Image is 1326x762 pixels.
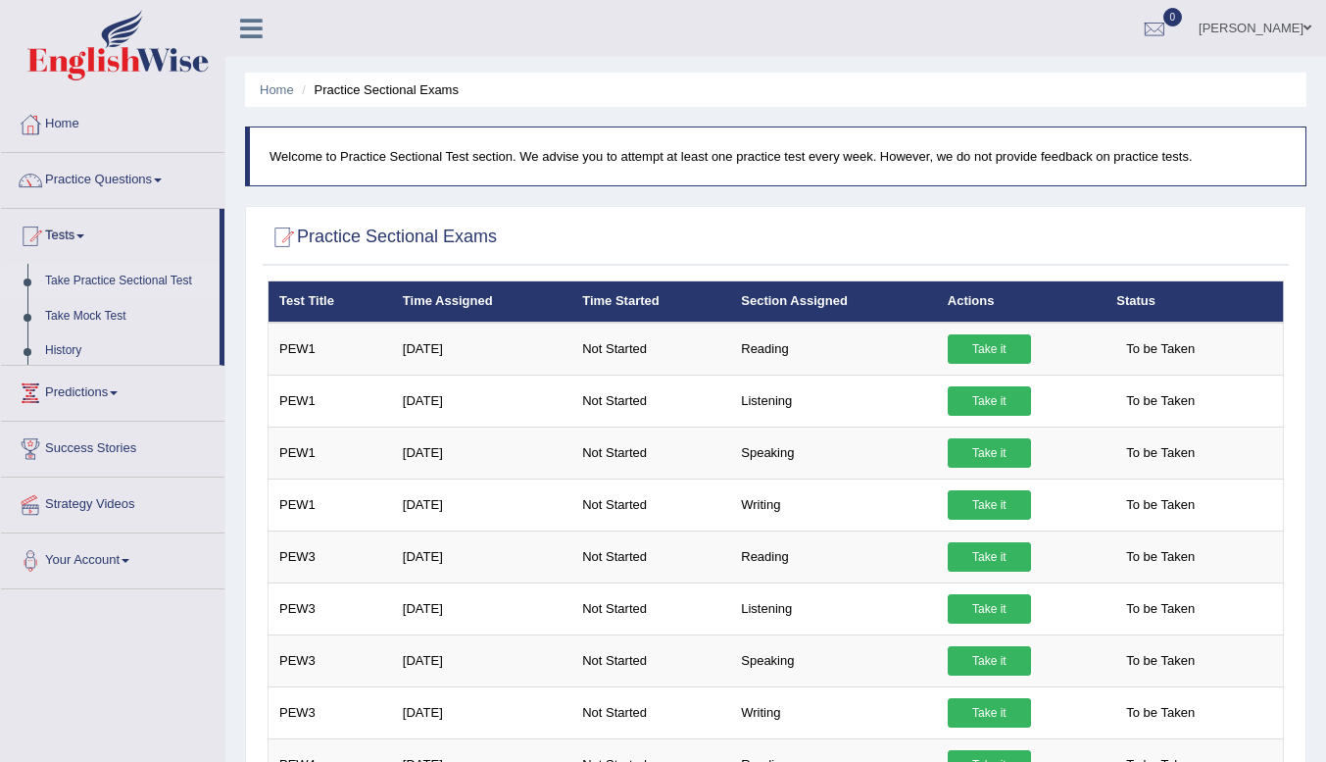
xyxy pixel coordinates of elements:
[1,422,224,471] a: Success Stories
[392,531,571,583] td: [DATE]
[269,531,392,583] td: PEW3
[571,479,730,531] td: Not Started
[1116,334,1204,364] span: To be Taken
[948,646,1031,676] a: Take it
[392,323,571,376] td: [DATE]
[730,375,937,427] td: Listening
[269,323,392,376] td: PEW1
[730,427,937,479] td: Speaking
[1,209,220,258] a: Tests
[937,281,1105,323] th: Actions
[36,299,220,334] a: Take Mock Test
[948,542,1031,572] a: Take it
[1105,281,1283,323] th: Status
[269,583,392,635] td: PEW3
[392,427,571,479] td: [DATE]
[571,427,730,479] td: Not Started
[948,386,1031,416] a: Take it
[1,366,224,415] a: Predictions
[1163,8,1183,26] span: 0
[571,281,730,323] th: Time Started
[730,323,937,376] td: Reading
[1116,542,1204,572] span: To be Taken
[948,594,1031,624] a: Take it
[1116,698,1204,728] span: To be Taken
[948,490,1031,520] a: Take it
[392,375,571,427] td: [DATE]
[36,333,220,369] a: History
[269,635,392,686] td: PEW3
[269,427,392,479] td: PEW1
[730,635,937,686] td: Speaking
[730,531,937,583] td: Reading
[571,375,730,427] td: Not Started
[297,80,459,99] li: Practice Sectional Exams
[269,479,392,531] td: PEW1
[948,334,1031,364] a: Take it
[571,583,730,635] td: Not Started
[268,223,497,252] h2: Practice Sectional Exams
[260,82,294,97] a: Home
[392,635,571,686] td: [DATE]
[1116,386,1204,416] span: To be Taken
[730,281,937,323] th: Section Assigned
[392,281,571,323] th: Time Assigned
[1,153,224,202] a: Practice Questions
[1116,594,1204,624] span: To be Taken
[269,686,392,738] td: PEW3
[36,264,220,299] a: Take Practice Sectional Test
[1,533,224,583] a: Your Account
[269,375,392,427] td: PEW1
[1116,490,1204,520] span: To be Taken
[1,478,224,527] a: Strategy Videos
[948,698,1031,728] a: Take it
[571,635,730,686] td: Not Started
[571,531,730,583] td: Not Started
[269,281,392,323] th: Test Title
[948,438,1031,468] a: Take it
[1116,646,1204,676] span: To be Taken
[571,686,730,738] td: Not Started
[1116,438,1204,468] span: To be Taken
[392,686,571,738] td: [DATE]
[1,97,224,146] a: Home
[730,686,937,738] td: Writing
[571,323,730,376] td: Not Started
[392,479,571,531] td: [DATE]
[730,479,937,531] td: Writing
[270,147,1286,166] p: Welcome to Practice Sectional Test section. We advise you to attempt at least one practice test e...
[392,583,571,635] td: [DATE]
[730,583,937,635] td: Listening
